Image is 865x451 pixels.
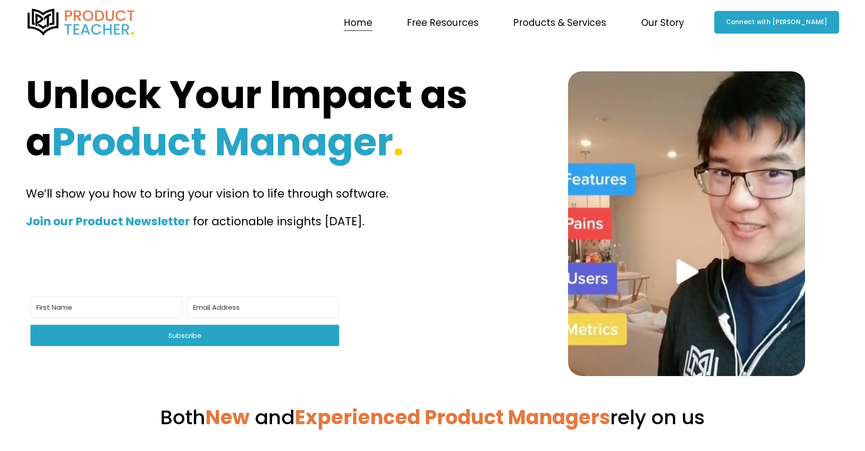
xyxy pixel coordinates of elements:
[641,14,684,31] span: Our Story
[193,213,365,229] span: for actionable insights [DATE].
[344,13,372,31] a: Home
[714,11,839,34] a: Connect with [PERSON_NAME]
[30,325,339,346] button: Subscribe
[407,13,479,31] a: folder dropdown
[295,403,610,431] strong: Experienced Product Managers
[641,13,684,31] a: folder dropdown
[407,14,479,31] span: Free Resources
[30,297,183,318] input: First Name
[26,9,137,36] img: Product Teacher
[52,115,393,169] strong: Product Manager
[513,13,606,31] a: folder dropdown
[26,183,500,204] p: We’ll show you how to bring your vision to life through software.
[26,404,839,431] h3: Both rely on us
[187,297,339,318] input: Email Address
[26,68,476,169] strong: Unlock Your Impact as a
[255,403,295,431] span: and
[26,213,190,229] strong: Join our Product Newsletter
[205,403,250,431] strong: New
[393,115,404,169] strong: .
[513,14,606,31] span: Products & Services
